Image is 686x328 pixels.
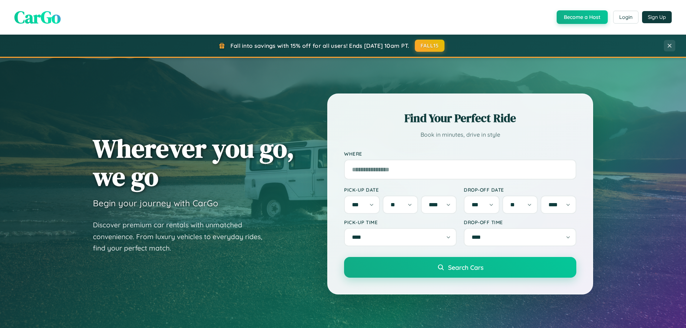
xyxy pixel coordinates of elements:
button: Sign Up [642,11,672,23]
button: Become a Host [557,10,608,24]
span: CarGo [14,5,61,29]
label: Pick-up Time [344,219,457,225]
button: FALL15 [415,40,445,52]
label: Where [344,151,576,157]
label: Drop-off Time [464,219,576,225]
button: Login [613,11,638,24]
h3: Begin your journey with CarGo [93,198,218,208]
h2: Find Your Perfect Ride [344,110,576,126]
span: Fall into savings with 15% off for all users! Ends [DATE] 10am PT. [230,42,409,49]
p: Book in minutes, drive in style [344,130,576,140]
h1: Wherever you go, we go [93,134,294,191]
button: Search Cars [344,257,576,278]
label: Drop-off Date [464,187,576,193]
span: Search Cars [448,263,483,271]
label: Pick-up Date [344,187,457,193]
p: Discover premium car rentals with unmatched convenience. From luxury vehicles to everyday rides, ... [93,219,272,254]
